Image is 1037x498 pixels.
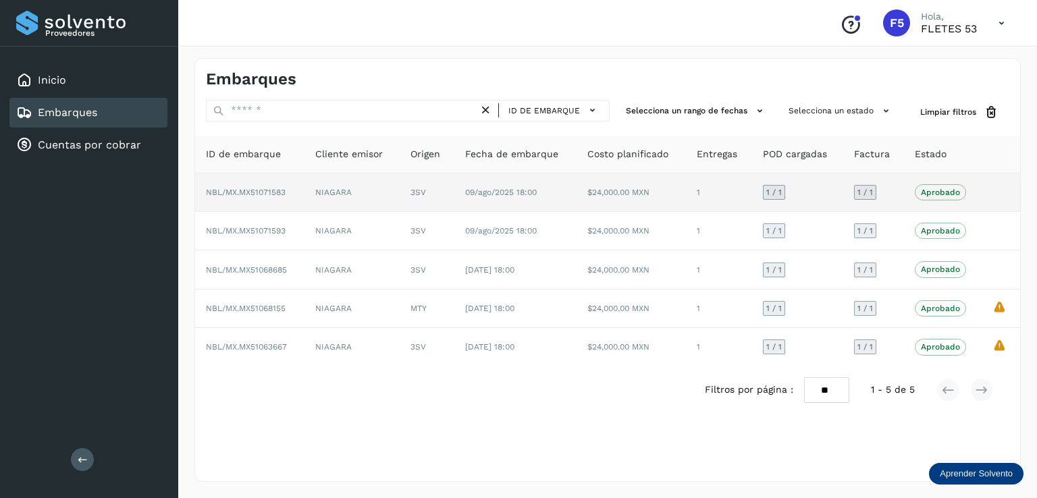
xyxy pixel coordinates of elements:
span: 1 / 1 [766,343,782,351]
span: NBL/MX.MX51071583 [206,188,286,197]
td: $24,000.00 MXN [577,250,686,289]
button: Selecciona un rango de fechas [620,100,772,122]
span: [DATE] 18:00 [465,304,514,313]
p: Aprender Solvento [940,468,1013,479]
p: Hola, [921,11,977,22]
div: Embarques [9,98,167,128]
span: 1 - 5 de 5 [871,383,915,397]
td: 1 [686,328,752,366]
span: Cliente emisor [315,147,383,161]
td: NIAGARA [304,289,400,328]
td: 3SV [400,173,454,212]
td: MTY [400,289,454,328]
p: Aprobado [921,226,960,236]
span: Filtros por página : [705,383,793,397]
span: 1 / 1 [766,266,782,274]
button: Selecciona un estado [783,100,899,122]
td: 1 [686,173,752,212]
p: FLETES 53 [921,22,977,35]
span: 1 / 1 [766,304,782,312]
td: $24,000.00 MXN [577,289,686,328]
span: [DATE] 18:00 [465,265,514,275]
div: Aprender Solvento [929,463,1023,485]
p: Aprobado [921,304,960,313]
a: Embarques [38,106,97,119]
td: NIAGARA [304,173,400,212]
span: NBL/MX.MX51068155 [206,304,286,313]
span: NBL/MX.MX51063667 [206,342,287,352]
span: 09/ago/2025 18:00 [465,226,537,236]
span: Fecha de embarque [465,147,558,161]
span: 1 / 1 [857,188,873,196]
td: 1 [686,250,752,289]
td: NIAGARA [304,250,400,289]
span: ID de embarque [508,105,580,117]
span: 1 / 1 [857,266,873,274]
span: Limpiar filtros [920,106,976,118]
td: NIAGARA [304,212,400,250]
span: Costo planificado [587,147,668,161]
span: POD cargadas [763,147,827,161]
span: NBL/MX.MX51071593 [206,226,286,236]
span: NBL/MX.MX51068685 [206,265,287,275]
p: Aprobado [921,265,960,274]
h4: Embarques [206,70,296,89]
span: [DATE] 18:00 [465,342,514,352]
span: 1 / 1 [766,188,782,196]
button: ID de embarque [504,101,604,120]
span: Origen [410,147,440,161]
button: Limpiar filtros [909,100,1009,125]
td: $24,000.00 MXN [577,212,686,250]
span: Estado [915,147,947,161]
td: 3SV [400,212,454,250]
div: Cuentas por cobrar [9,130,167,160]
td: NIAGARA [304,328,400,366]
span: 1 / 1 [857,304,873,312]
a: Inicio [38,74,66,86]
td: 3SV [400,328,454,366]
td: $24,000.00 MXN [577,328,686,366]
td: 1 [686,212,752,250]
span: 09/ago/2025 18:00 [465,188,537,197]
div: Inicio [9,65,167,95]
span: Factura [854,147,890,161]
p: Aprobado [921,188,960,197]
span: Entregas [697,147,737,161]
p: Aprobado [921,342,960,352]
td: 1 [686,289,752,328]
a: Cuentas por cobrar [38,138,141,151]
td: $24,000.00 MXN [577,173,686,212]
span: 1 / 1 [857,343,873,351]
td: 3SV [400,250,454,289]
p: Proveedores [45,28,162,38]
span: ID de embarque [206,147,281,161]
span: 1 / 1 [857,227,873,235]
span: 1 / 1 [766,227,782,235]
